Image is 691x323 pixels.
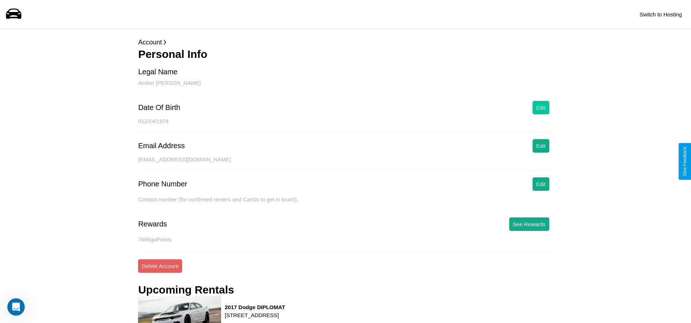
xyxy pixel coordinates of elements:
button: Switch to Hosting [636,8,686,21]
div: Email Address [138,142,185,150]
div: 012/24/1974 [138,118,553,132]
button: Delete Account [138,259,182,273]
button: Edit [533,101,549,114]
h3: Upcoming Rentals [138,284,234,296]
p: [STREET_ADDRESS] [225,310,285,320]
button: Edit [533,139,549,153]
div: Phone Number [138,180,187,188]
h3: Personal Info [138,48,553,60]
div: Amber [PERSON_NAME] [138,80,553,94]
h3: 2017 Dodge DIPLOMAT [225,304,285,310]
div: Legal Name [138,68,177,76]
div: Rewards [138,220,167,228]
iframe: Intercom live chat [7,298,25,316]
p: Account [138,36,553,48]
button: See Rewards [509,217,549,231]
div: [EMAIL_ADDRESS][DOMAIN_NAME] [138,156,553,170]
p: 7698 goPoints [138,235,553,244]
button: Edit [533,177,549,191]
div: Give Feedback [682,147,687,176]
div: Contact number (for confirmed renters and CarGo to get in touch). [138,196,553,210]
div: Date Of Birth [138,103,180,112]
